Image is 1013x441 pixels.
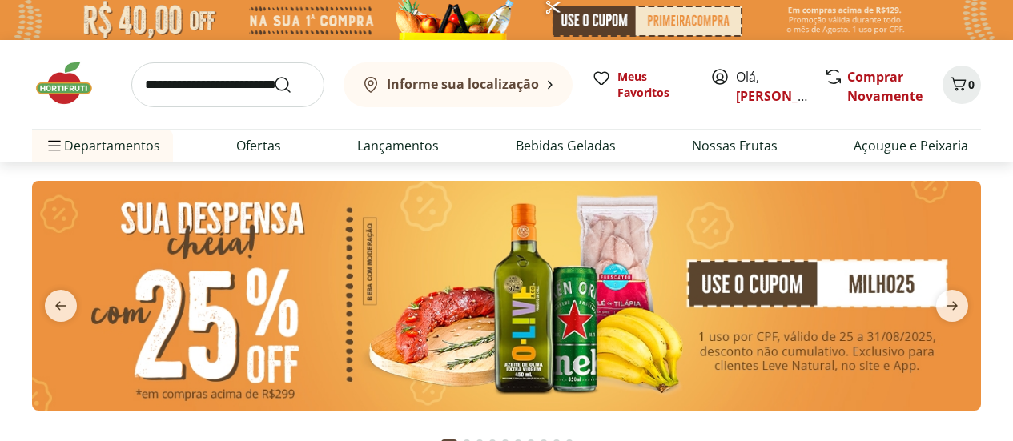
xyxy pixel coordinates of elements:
[45,126,64,165] button: Menu
[943,66,981,104] button: Carrinho
[516,136,616,155] a: Bebidas Geladas
[273,75,312,94] button: Submit Search
[32,290,90,322] button: previous
[32,59,112,107] img: Hortifruti
[387,75,539,93] b: Informe sua localização
[236,136,281,155] a: Ofertas
[45,126,160,165] span: Departamentos
[357,136,439,155] a: Lançamentos
[736,67,807,106] span: Olá,
[592,69,691,101] a: Meus Favoritos
[847,68,923,105] a: Comprar Novamente
[968,77,975,92] span: 0
[131,62,324,107] input: search
[692,136,778,155] a: Nossas Frutas
[32,181,981,411] img: cupom
[617,69,691,101] span: Meus Favoritos
[344,62,573,107] button: Informe sua localização
[923,290,981,322] button: next
[854,136,968,155] a: Açougue e Peixaria
[736,87,840,105] a: [PERSON_NAME]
